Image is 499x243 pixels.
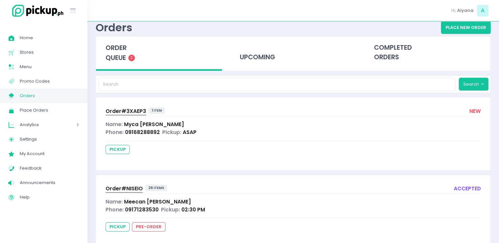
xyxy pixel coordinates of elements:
div: Orders [96,21,132,34]
span: 26 items [145,185,168,191]
span: Aiyana [457,7,474,14]
span: Place Orders [20,106,79,115]
button: Place New Order [441,21,491,34]
a: Order#3XAEP3 [106,107,146,116]
span: 1 item [148,107,165,114]
span: Order# NISEIO [106,185,143,192]
div: accepted [454,185,481,194]
span: Phone: [106,129,124,136]
span: order queue [106,43,127,62]
div: completed orders [364,37,490,69]
span: Myca [PERSON_NAME] [124,121,184,128]
span: Meecan [PERSON_NAME] [124,198,191,205]
span: Orders [20,92,79,100]
span: My Account [20,149,79,158]
a: Order#NISEIO [106,185,143,194]
span: Pickup: [162,129,181,136]
span: Analytics [20,121,58,129]
span: Help [20,193,79,202]
span: Pickup: [161,206,180,213]
span: ASAP [183,129,197,136]
span: Settings [20,135,79,144]
span: Menu [20,63,79,71]
span: Feedback [20,164,79,173]
span: 09168288892 [125,129,160,136]
div: upcoming [230,37,356,69]
input: Search [98,78,456,90]
img: logo [8,4,64,18]
button: Search [459,78,488,90]
span: Promo Codes [20,77,79,86]
span: 09171283530 [125,206,159,213]
span: 02:30 PM [181,206,205,213]
span: Name: [106,121,123,128]
span: Name: [106,198,123,205]
span: Order# 3XAEP3 [106,108,146,115]
span: Stores [20,48,79,57]
span: A [477,5,488,16]
span: Announcements [20,178,79,187]
div: new [469,107,481,116]
span: Phone: [106,206,124,213]
span: Hi, [451,7,456,14]
span: pickup [106,222,130,231]
span: 2 [128,55,135,61]
span: pre-order [132,222,166,231]
span: Home [20,34,79,42]
span: pickup [106,145,130,154]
